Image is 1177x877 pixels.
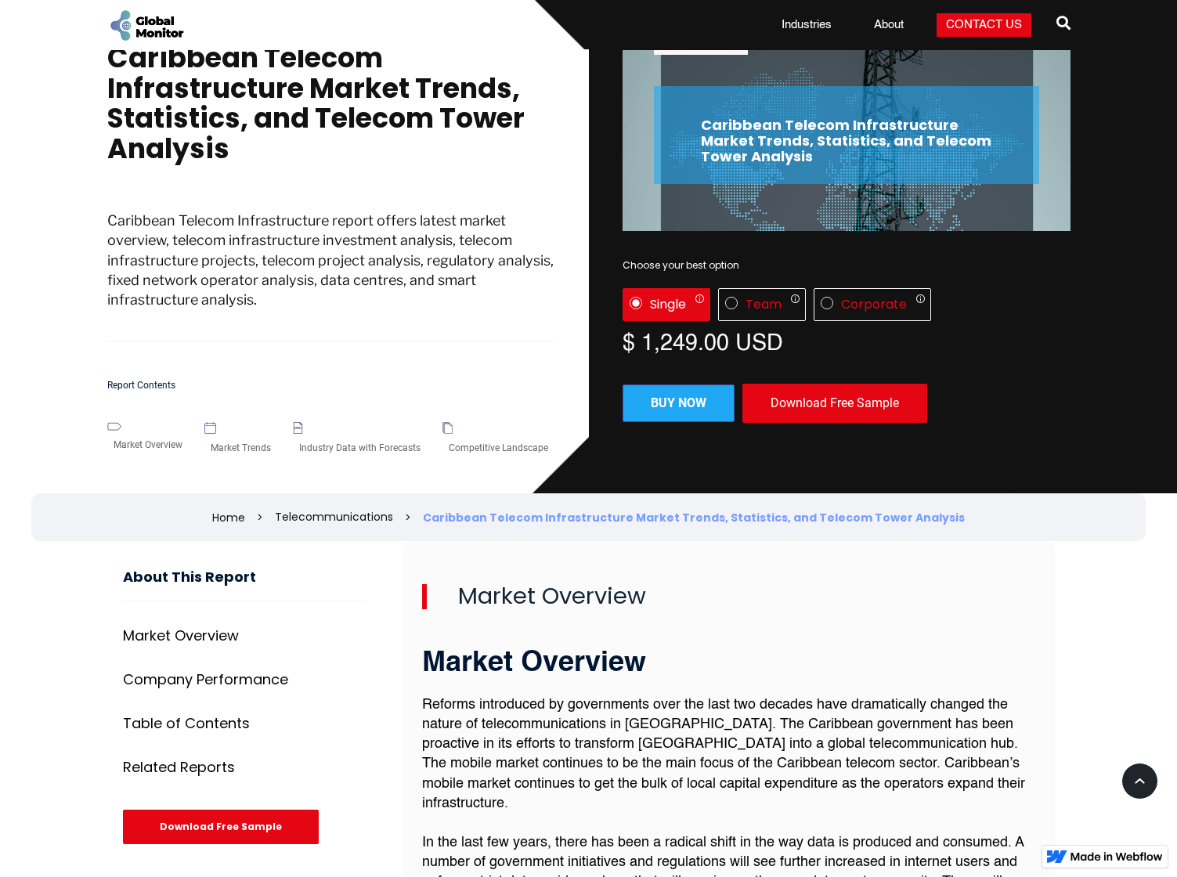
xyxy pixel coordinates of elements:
[123,569,365,601] h3: About This Report
[212,510,245,525] a: Home
[1056,12,1070,34] span: 
[623,288,1070,321] div: License
[123,752,365,783] a: Related Reports
[123,620,365,651] a: Market Overview
[107,431,189,459] div: Market Overview
[123,628,239,644] div: Market Overview
[1070,852,1163,861] img: Made in Webflow
[650,297,686,312] div: Single
[123,810,319,844] div: Download Free Sample
[107,43,555,179] h1: Caribbean Telecom Infrastructure Market Trends, Statistics, and Telecom Tower Analysis
[107,381,555,391] h5: Report Contents
[623,384,735,422] a: Buy now
[405,510,411,525] div: >
[623,329,1070,352] div: $ 1,249.00 USD
[865,17,913,33] a: About
[746,297,782,312] div: Team
[107,211,555,341] p: Caribbean Telecom Infrastructure report offers latest market overview, telecom infrastructure inv...
[107,8,186,43] a: home
[293,434,427,462] div: Industry Data with Forecasts
[442,434,554,462] div: Competitive Landscape
[275,509,393,525] a: Telecommunications
[123,672,288,688] div: Company Performance
[123,708,365,739] a: Table of Contents
[423,510,965,525] div: Caribbean Telecom Infrastructure Market Trends, Statistics, and Telecom Tower Analysis
[1056,9,1070,41] a: 
[742,384,927,423] div: Download Free Sample
[204,434,277,462] div: Market Trends
[123,760,235,775] div: Related Reports
[937,13,1031,37] a: Contact Us
[841,297,907,312] div: Corporate
[123,664,365,695] a: Company Performance
[123,716,250,731] div: Table of Contents
[701,117,992,164] h2: Caribbean Telecom Infrastructure Market Trends, Statistics, and Telecom Tower Analysis
[623,258,1070,273] div: Choose your best option
[257,510,263,525] div: >
[422,648,1035,680] h3: Market Overview
[772,17,841,33] a: Industries
[422,584,1035,609] h2: Market Overview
